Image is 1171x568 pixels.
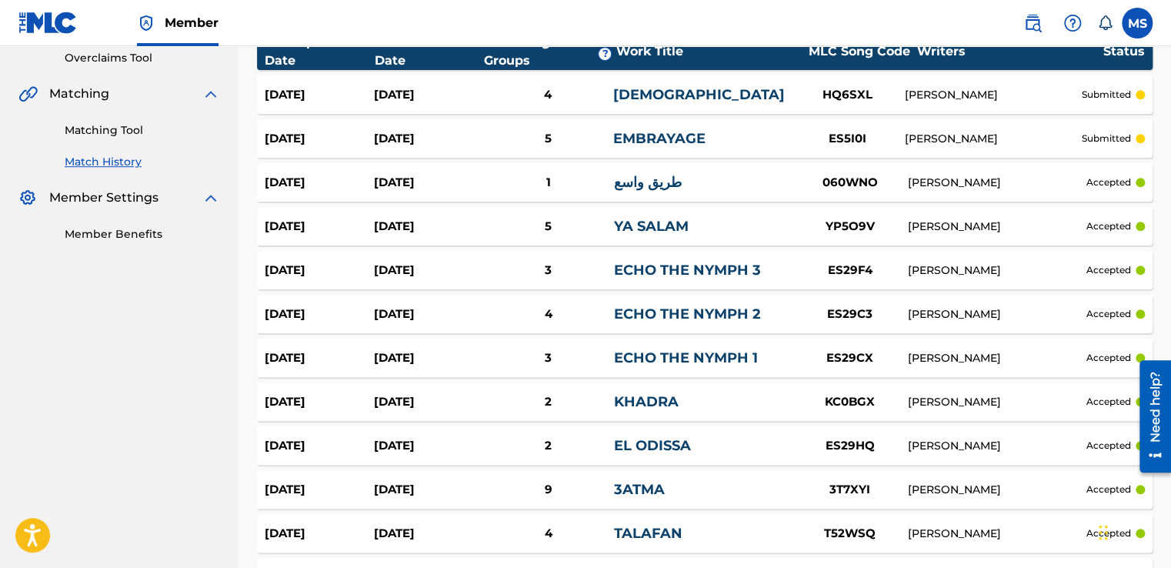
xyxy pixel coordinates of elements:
div: Submission Date [375,33,485,70]
div: [PERSON_NAME] [908,219,1086,235]
a: طريق واسع [614,174,682,191]
div: 2 [483,393,614,411]
div: ES29HQ [792,437,908,455]
div: [DATE] [374,437,483,455]
p: accepted [1086,219,1131,233]
img: help [1063,14,1082,32]
a: Public Search [1017,8,1048,38]
div: 3T7XYI [792,481,908,499]
a: Overclaims Tool [65,50,220,66]
div: Help [1057,8,1088,38]
div: ES29CX [792,349,908,367]
a: TALAFAN [614,525,682,542]
a: Matching Tool [65,122,220,139]
div: [PERSON_NAME] [905,87,1082,103]
iframe: Resource Center [1128,355,1171,479]
span: Member [165,14,219,32]
a: Member Benefits [65,226,220,242]
div: [DATE] [374,262,483,279]
p: submitted [1082,88,1131,102]
div: [DATE] [374,481,483,499]
div: [DATE] [374,130,483,148]
div: [PERSON_NAME] [908,526,1086,542]
div: 060WNO [792,174,908,192]
img: Matching [18,85,38,103]
div: Drag [1099,510,1108,556]
div: [PERSON_NAME] [908,394,1086,410]
div: Writers [917,42,1103,61]
img: Member Settings [18,189,37,207]
a: [DEMOGRAPHIC_DATA] [613,86,785,103]
div: 4 [483,306,614,323]
div: [DATE] [265,349,374,367]
img: expand [202,85,220,103]
a: ECHO THE NYMPH 3 [614,262,761,279]
div: [PERSON_NAME] [908,262,1086,279]
div: [PERSON_NAME] [908,482,1086,498]
div: [DATE] [265,481,374,499]
div: [PERSON_NAME] [908,350,1086,366]
div: Last Updated Date [265,33,375,70]
div: ES5I0I [789,130,905,148]
div: HQ6SXL [789,86,905,104]
div: Recording Groups [484,33,616,70]
div: [PERSON_NAME] [908,306,1086,322]
div: [DATE] [265,130,374,148]
div: ES29C3 [792,306,908,323]
p: accepted [1086,307,1131,321]
div: [PERSON_NAME] [908,175,1086,191]
div: [DATE] [265,525,374,543]
a: ECHO THE NYMPH 1 [614,349,758,366]
div: [DATE] [265,306,374,323]
div: 1 [483,174,614,192]
p: accepted [1086,263,1131,277]
div: [DATE] [374,86,483,104]
div: ES29F4 [792,262,908,279]
div: 5 [482,130,613,148]
div: Status [1103,42,1145,61]
div: Work Title [616,42,802,61]
div: User Menu [1122,8,1153,38]
p: accepted [1086,483,1131,496]
div: MLC Song Code [802,42,917,61]
span: Matching [49,85,109,103]
a: EMBRAYAGE [613,130,706,147]
div: T52WSQ [792,525,908,543]
p: accepted [1086,351,1131,365]
img: MLC Logo [18,12,78,34]
div: [DATE] [265,86,374,104]
a: EL ODISSA [614,437,691,454]
img: search [1023,14,1042,32]
div: Chat Widget [1094,494,1171,568]
div: 5 [483,218,614,236]
p: accepted [1086,395,1131,409]
div: [DATE] [374,218,483,236]
img: Top Rightsholder [137,14,155,32]
div: [DATE] [374,306,483,323]
span: Member Settings [49,189,158,207]
div: KC0BGX [792,393,908,411]
div: [DATE] [265,218,374,236]
div: Notifications [1097,15,1113,31]
div: [DATE] [265,437,374,455]
div: 2 [483,437,614,455]
div: 3 [483,349,614,367]
div: 4 [482,86,613,104]
p: accepted [1086,439,1131,453]
div: 4 [483,525,614,543]
a: YA SALAM [614,218,689,235]
div: [DATE] [265,262,374,279]
p: accepted [1086,175,1131,189]
div: [DATE] [374,525,483,543]
div: [PERSON_NAME] [905,131,1082,147]
div: [PERSON_NAME] [908,438,1086,454]
div: [DATE] [265,393,374,411]
img: expand [202,189,220,207]
div: 3 [483,262,614,279]
a: 3ATMA [614,481,665,498]
span: ? [599,48,611,60]
a: KHADRA [614,393,679,410]
p: submitted [1082,132,1131,145]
